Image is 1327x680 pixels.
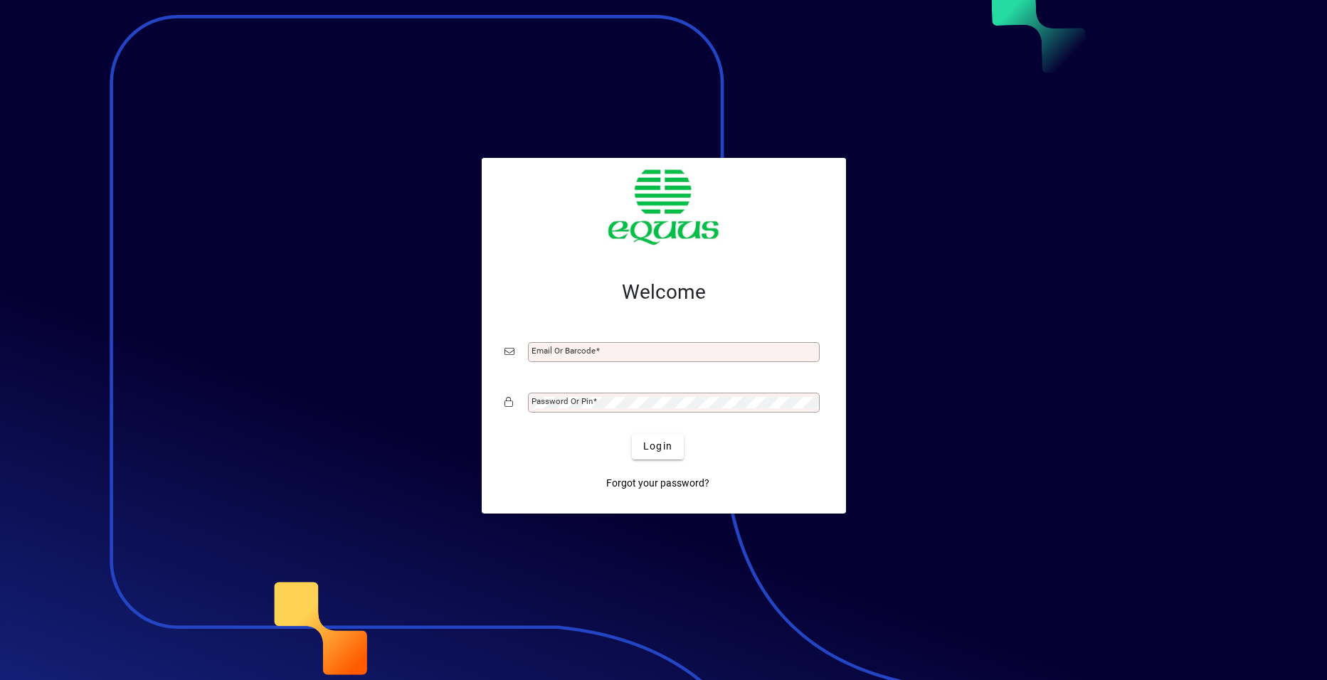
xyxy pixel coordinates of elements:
[532,396,593,406] mat-label: Password or Pin
[532,346,596,356] mat-label: Email or Barcode
[643,439,672,454] span: Login
[606,476,709,491] span: Forgot your password?
[504,280,823,304] h2: Welcome
[632,434,684,459] button: Login
[601,471,715,496] a: Forgot your password?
